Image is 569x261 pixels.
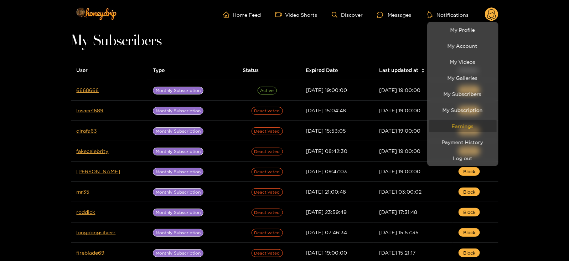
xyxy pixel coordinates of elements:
[429,24,497,36] a: My Profile
[429,152,497,164] button: Log out
[429,72,497,84] a: My Galleries
[429,120,497,132] a: Earnings
[429,56,497,68] a: My Videos
[429,136,497,148] a: Payment History
[429,40,497,52] a: My Account
[429,104,497,116] a: My Subscription
[429,88,497,100] a: My Subscribers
